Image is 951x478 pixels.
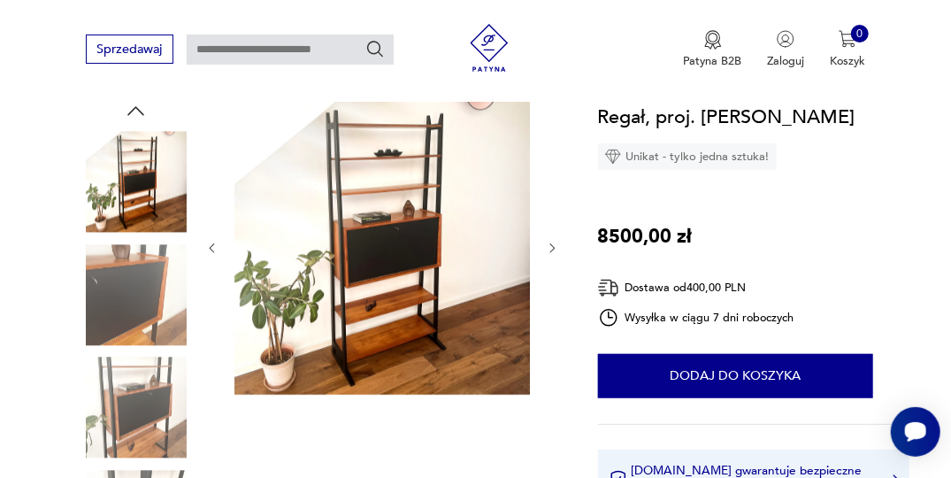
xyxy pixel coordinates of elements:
img: Zdjęcie produktu Regał, proj. Rajmund Teofil Hałas [86,358,187,459]
img: Zdjęcie produktu Regał, proj. Rajmund Teofil Hałas [234,99,530,395]
button: Patyna B2B [684,30,742,69]
button: Dodaj do koszyka [598,354,873,398]
img: Ikona medalu [704,30,722,50]
div: Unikat - tylko jedna sztuka! [598,144,777,171]
button: 0Koszyk [830,30,865,69]
img: Ikonka użytkownika [777,30,794,48]
div: Dostawa od 400,00 PLN [598,277,794,299]
p: Patyna B2B [684,53,742,69]
p: 8500,00 zł [598,221,693,251]
img: Ikona dostawy [598,277,619,299]
h1: Regał, proj. [PERSON_NAME] [598,102,855,132]
button: Sprzedawaj [86,35,173,64]
a: Ikona medaluPatyna B2B [684,30,742,69]
div: Wysyłka w ciągu 7 dni roboczych [598,307,794,328]
iframe: Smartsupp widget button [891,407,940,457]
img: Zdjęcie produktu Regał, proj. Rajmund Teofil Hałas [86,132,187,233]
img: Ikona diamentu [605,150,621,166]
p: Zaloguj [767,53,804,69]
img: Zdjęcie produktu Regał, proj. Rajmund Teofil Hałas [86,244,187,345]
img: Patyna - sklep z meblami i dekoracjami vintage [460,24,519,72]
button: Zaloguj [767,30,804,69]
a: Sprzedawaj [86,45,173,56]
button: Szukaj [365,39,385,58]
div: 0 [851,25,869,42]
p: Koszyk [830,53,865,69]
img: Ikona koszyka [839,30,856,48]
